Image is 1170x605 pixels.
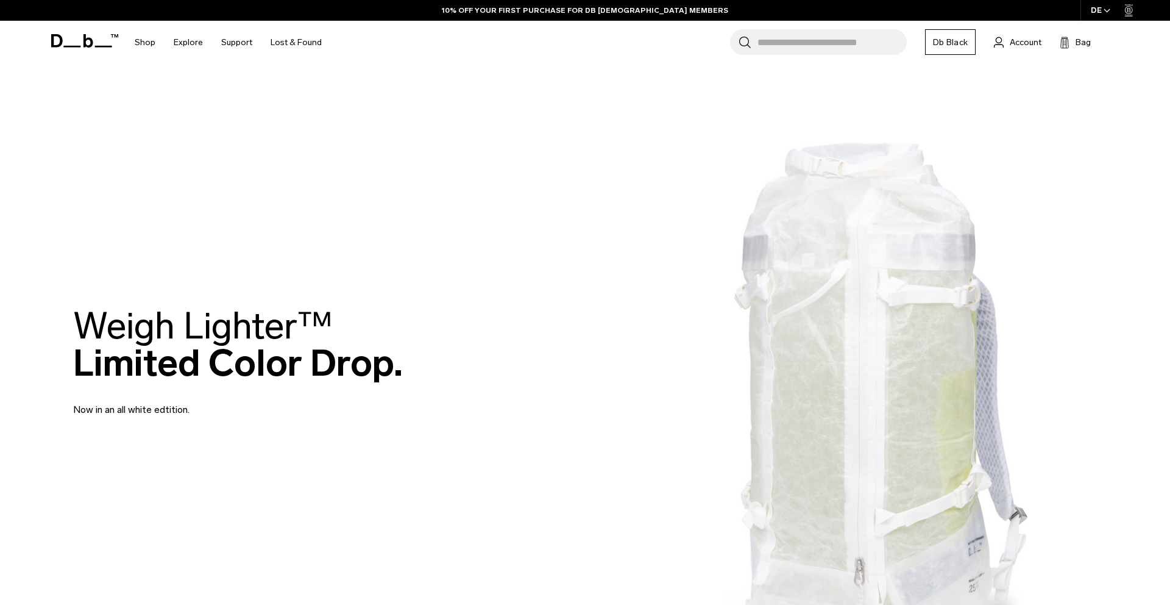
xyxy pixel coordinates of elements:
a: Explore [174,21,203,64]
h2: Limited Color Drop. [73,307,403,382]
a: Support [221,21,252,64]
a: Account [994,35,1041,49]
a: Shop [135,21,155,64]
p: Now in an all white edtition. [73,388,366,417]
span: Weigh Lighter™ [73,304,333,348]
button: Bag [1060,35,1091,49]
a: 10% OFF YOUR FIRST PURCHASE FOR DB [DEMOGRAPHIC_DATA] MEMBERS [442,5,728,16]
span: Account [1010,36,1041,49]
span: Bag [1076,36,1091,49]
a: Db Black [925,29,976,55]
a: Lost & Found [271,21,322,64]
nav: Main Navigation [126,21,331,64]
